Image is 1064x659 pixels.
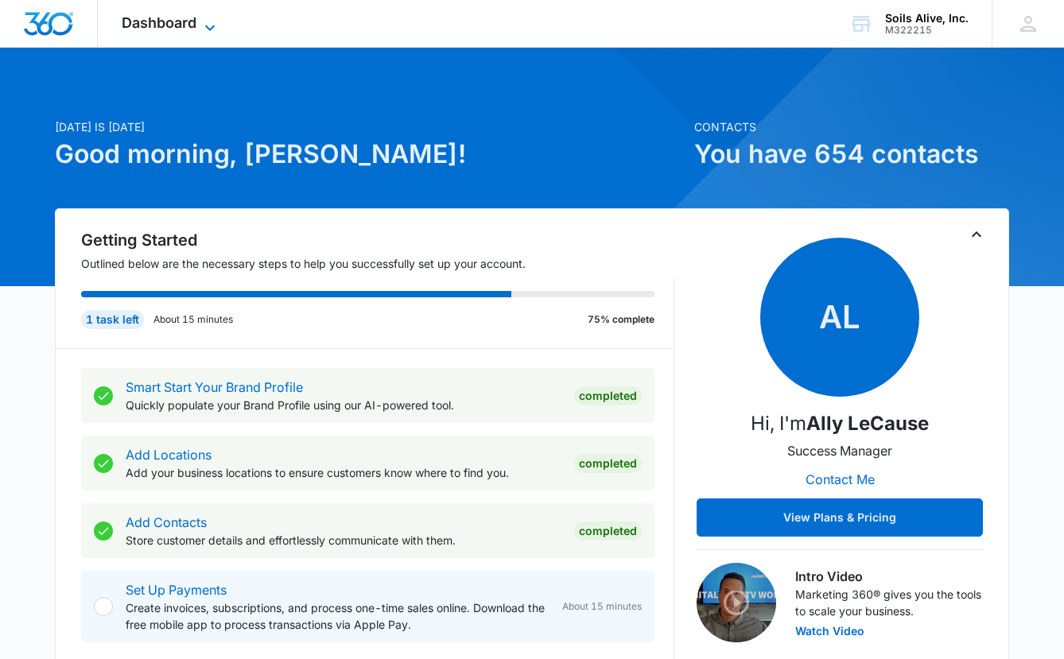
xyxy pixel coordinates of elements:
h3: Intro Video [795,567,983,586]
span: AL [760,238,919,397]
p: Hi, I'm [751,409,929,438]
p: Outlined below are the necessary steps to help you successfully set up your account. [81,255,674,272]
button: Toggle Collapse [967,225,986,244]
h1: You have 654 contacts [694,135,1009,173]
p: Add your business locations to ensure customers know where to find you. [126,464,561,481]
a: Add Locations [126,447,212,463]
button: View Plans & Pricing [697,498,983,537]
button: Contact Me [790,460,891,498]
div: 1 task left [81,310,144,329]
strong: Ally LeCause [806,412,929,435]
h2: Getting Started [81,228,674,252]
div: Completed [574,386,642,405]
p: [DATE] is [DATE] [55,118,685,135]
p: Contacts [694,118,1009,135]
p: Success Manager [787,441,892,460]
div: Completed [574,454,642,473]
button: Watch Video [795,626,864,637]
p: Store customer details and effortlessly communicate with them. [126,532,561,549]
div: account id [885,25,969,36]
p: Create invoices, subscriptions, and process one-time sales online. Download the free mobile app t... [126,599,549,633]
a: Add Contacts [126,514,207,530]
span: Dashboard [122,14,196,31]
a: Set Up Payments [126,582,227,598]
p: 75% complete [588,312,654,327]
span: About 15 minutes [562,599,642,614]
p: About 15 minutes [153,312,233,327]
p: Quickly populate your Brand Profile using our AI-powered tool. [126,397,561,413]
a: Smart Start Your Brand Profile [126,379,303,395]
h1: Good morning, [PERSON_NAME]! [55,135,685,173]
img: Intro Video [697,563,776,642]
div: account name [885,12,969,25]
div: Completed [574,521,642,541]
p: Marketing 360® gives you the tools to scale your business. [795,586,983,619]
